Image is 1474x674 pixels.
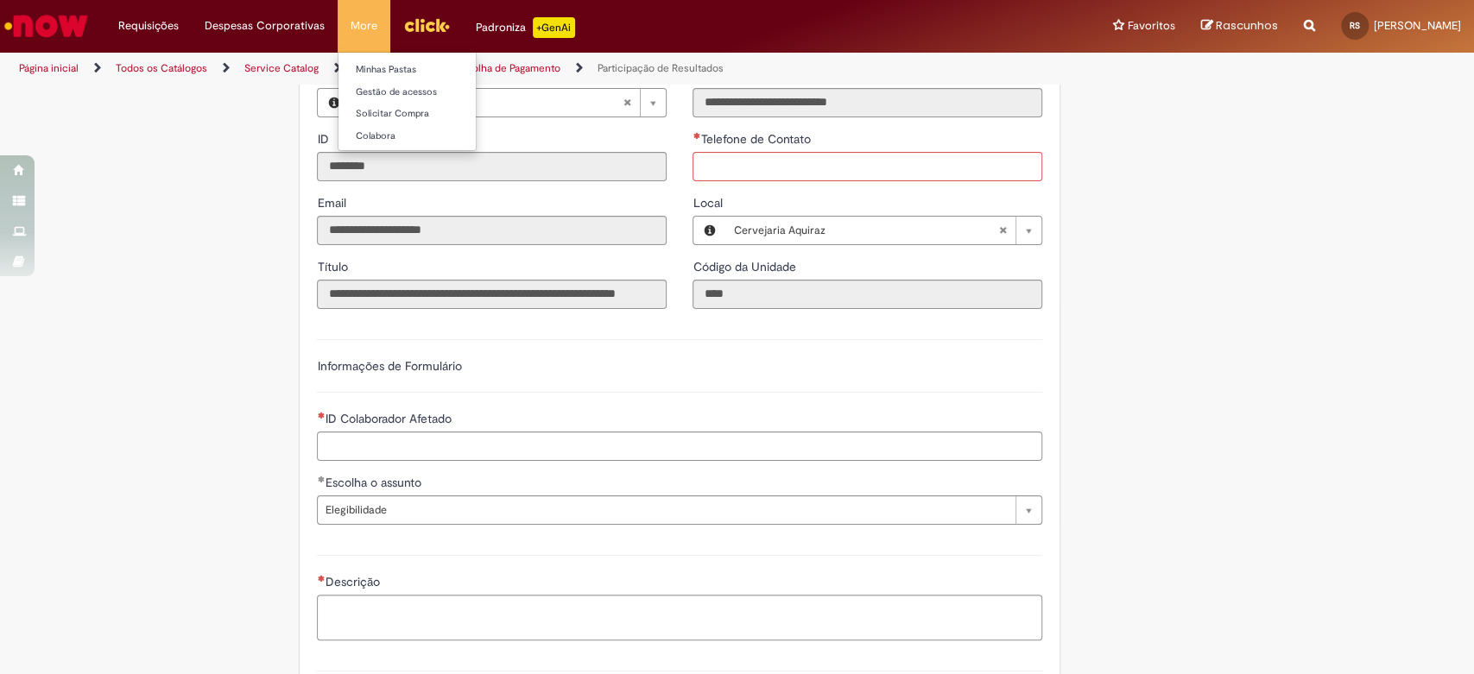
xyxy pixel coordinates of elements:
[338,83,528,102] a: Gestão de acessos
[318,89,349,117] button: Favorecido, Visualizar este registro Rafael Henrique Gomes de Souza
[1128,17,1175,35] span: Favoritos
[317,258,351,275] label: Somente leitura - Título
[693,217,724,244] button: Local, Visualizar este registro Cervejaria Aquiraz
[205,17,325,35] span: Despesas Corporativas
[13,53,970,85] ul: Trilhas de página
[1201,18,1278,35] a: Rascunhos
[693,258,799,275] label: Somente leitura - Código da Unidade
[693,152,1042,181] input: Telefone de Contato
[317,216,667,245] input: Email
[317,131,332,147] span: Somente leitura - ID
[317,476,325,482] span: Obrigatório Preenchido
[317,280,667,309] input: Título
[349,89,666,117] a: [PERSON_NAME]Limpar campo Favorecido
[693,280,1042,309] input: Código da Unidade
[467,61,560,75] a: Folha de Pagamento
[244,61,319,75] a: Service Catalog
[693,132,700,139] span: Necessários
[116,61,207,75] a: Todos os Catálogos
[338,52,477,151] ul: More
[118,17,179,35] span: Requisições
[317,431,1042,461] input: ID Colaborador Afetado
[317,358,461,374] label: Informações de Formulário
[357,89,623,117] span: [PERSON_NAME]
[317,595,1042,641] textarea: Descrição
[533,17,575,38] p: +GenAi
[1350,20,1360,31] span: RS
[403,12,450,38] img: click_logo_yellow_360x200.png
[317,152,667,181] input: ID
[1216,17,1278,34] span: Rascunhos
[693,259,799,274] span: Somente leitura - Código da Unidade
[614,89,640,117] abbr: Limpar campo Favorecido
[317,194,349,211] label: Somente leitura - Email
[317,130,332,148] label: Somente leitura - ID
[476,17,575,38] div: Padroniza
[598,61,724,75] a: Participação de Resultados
[317,195,349,211] span: Somente leitura - Email
[693,88,1042,117] input: Departamento
[325,475,424,490] span: Escolha o assunto
[19,61,79,75] a: Página inicial
[317,575,325,582] span: Necessários
[325,574,383,589] span: Descrição
[325,496,1007,524] span: Elegibilidade
[693,195,725,211] span: Local
[351,17,377,35] span: More
[317,412,325,419] span: Necessários
[2,9,91,43] img: ServiceNow
[990,217,1015,244] abbr: Limpar campo Local
[724,217,1041,244] a: Cervejaria AquirazLimpar campo Local
[733,217,998,244] span: Cervejaria Aquiraz
[325,411,454,426] span: ID Colaborador Afetado
[338,60,528,79] a: Minhas Pastas
[700,131,813,147] span: Telefone de Contato
[1374,18,1461,33] span: [PERSON_NAME]
[338,127,528,146] a: Colabora
[338,104,528,123] a: Solicitar Compra
[317,259,351,274] span: Somente leitura - Título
